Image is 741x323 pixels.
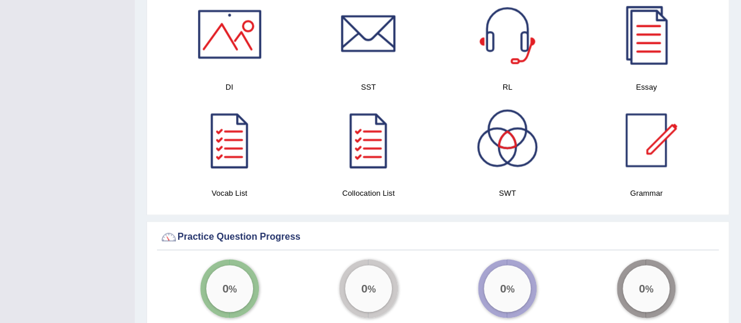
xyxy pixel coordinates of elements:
[166,187,293,199] h4: Vocab List
[345,265,392,312] div: %
[484,265,531,312] div: %
[500,281,507,294] big: 0
[583,187,710,199] h4: Grammar
[639,281,646,294] big: 0
[305,187,432,199] h4: Collocation List
[623,265,670,312] div: %
[583,81,710,93] h4: Essay
[444,81,571,93] h4: RL
[166,81,293,93] h4: DI
[361,281,367,294] big: 0
[160,228,716,246] div: Practice Question Progress
[444,187,571,199] h4: SWT
[206,265,253,312] div: %
[222,281,228,294] big: 0
[305,81,432,93] h4: SST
